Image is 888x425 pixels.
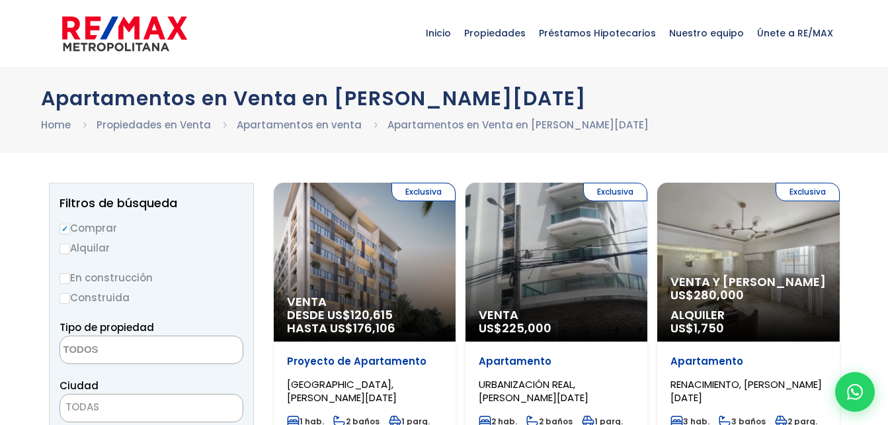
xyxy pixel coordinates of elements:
[583,183,647,201] span: Exclusiva
[60,224,70,234] input: Comprar
[670,308,826,322] span: Alquiler
[60,220,243,236] label: Comprar
[60,289,243,306] label: Construida
[60,293,70,304] input: Construida
[60,273,70,284] input: En construcción
[41,87,848,110] h1: Apartamentos en Venta en [PERSON_NAME][DATE]
[41,118,71,132] a: Home
[479,377,588,404] span: URBANIZACIÓN REAL, [PERSON_NAME][DATE]
[287,295,442,308] span: Venta
[532,13,663,53] span: Préstamos Hipotecarios
[287,355,442,368] p: Proyecto de Apartamento
[479,355,634,368] p: Apartamento
[670,287,744,303] span: US$
[479,308,634,322] span: Venta
[353,320,395,336] span: 176,106
[287,377,397,404] span: [GEOGRAPHIC_DATA], [PERSON_NAME][DATE]
[65,400,99,414] span: TODAS
[62,14,187,54] img: remax-metropolitana-logo
[694,320,724,336] span: 1,750
[502,320,551,336] span: 225,000
[670,377,822,404] span: RENACIMIENTO, [PERSON_NAME][DATE]
[391,183,456,201] span: Exclusiva
[287,322,442,335] span: HASTA US$
[97,118,211,132] a: Propiedades en Venta
[479,320,551,336] span: US$
[60,394,243,422] span: TODAS
[419,13,458,53] span: Inicio
[287,308,442,335] span: DESDE US$
[670,355,826,368] p: Apartamento
[60,269,243,286] label: En construcción
[458,13,532,53] span: Propiedades
[60,244,70,254] input: Alquilar
[750,13,840,53] span: Únete a RE/MAX
[776,183,840,201] span: Exclusiva
[60,336,188,365] textarea: Search
[60,197,243,210] h2: Filtros de búsqueda
[663,13,750,53] span: Nuestro equipo
[670,320,724,336] span: US$
[60,398,243,416] span: TODAS
[237,118,362,132] a: Apartamentos en venta
[350,307,393,323] span: 120,615
[60,240,243,256] label: Alquilar
[60,379,99,393] span: Ciudad
[670,275,826,289] span: Venta y [PERSON_NAME]
[60,320,154,334] span: Tipo de propiedad
[387,117,649,133] li: Apartamentos en Venta en [PERSON_NAME][DATE]
[694,287,744,303] span: 280,000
